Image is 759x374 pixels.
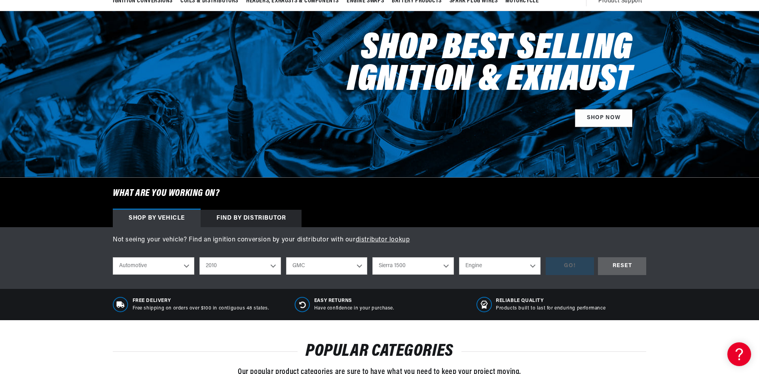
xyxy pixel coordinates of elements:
[201,210,302,227] div: Find by Distributor
[133,298,269,304] span: Free Delivery
[294,33,632,97] h2: Shop Best Selling Ignition & Exhaust
[314,298,394,304] span: Easy Returns
[113,257,194,275] select: Ride Type
[93,178,666,209] h6: What are you working on?
[598,257,646,275] div: RESET
[496,305,605,312] p: Products built to last for enduring performance
[314,305,394,312] p: Have confidence in your purchase.
[496,298,605,304] span: RELIABLE QUALITY
[459,257,541,275] select: Engine
[113,235,646,245] p: Not seeing your vehicle? Find an ignition conversion by your distributor with our
[286,257,368,275] select: Make
[356,237,410,243] a: distributor lookup
[575,109,632,127] a: SHOP NOW
[199,257,281,275] select: Year
[372,257,454,275] select: Model
[133,305,269,312] p: Free shipping on orders over $100 in contiguous 48 states.
[113,344,646,359] h2: POPULAR CATEGORIES
[113,210,201,227] div: Shop by vehicle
